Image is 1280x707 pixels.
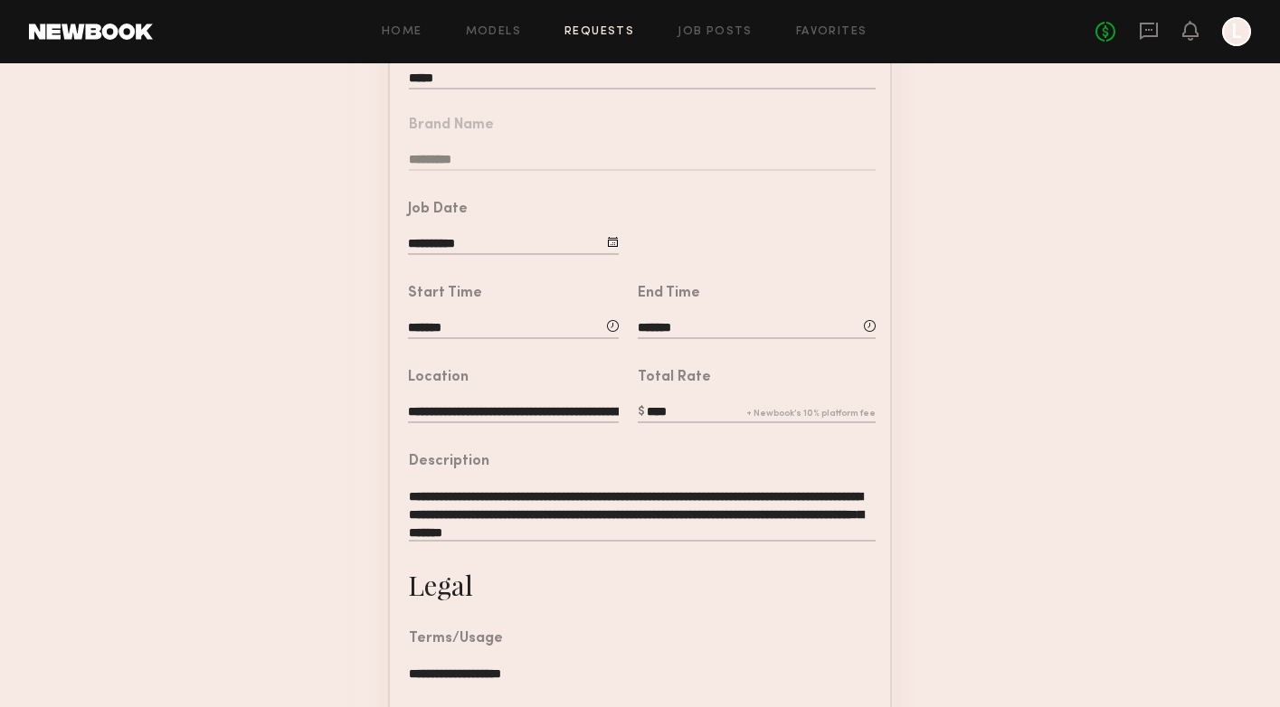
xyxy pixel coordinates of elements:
[466,26,521,38] a: Models
[408,287,482,301] div: Start Time
[382,26,422,38] a: Home
[638,287,700,301] div: End Time
[408,371,469,385] div: Location
[409,455,489,469] div: Description
[1222,17,1251,46] a: L
[638,371,711,385] div: Total Rate
[564,26,634,38] a: Requests
[796,26,868,38] a: Favorites
[408,203,468,217] div: Job Date
[678,26,753,38] a: Job Posts
[409,632,503,646] div: Terms/Usage
[408,567,473,603] div: Legal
